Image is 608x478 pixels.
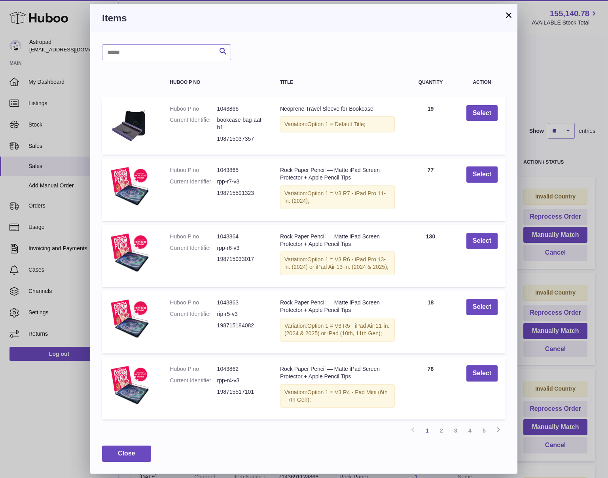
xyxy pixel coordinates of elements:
th: Quantity [403,72,458,93]
div: Variation: [280,384,395,408]
dd: 198715184082 [217,322,264,329]
dt: Huboo P no [170,105,217,113]
td: 19 [403,97,458,155]
div: Variation: [280,116,395,132]
dd: rpp-r4-v3 [217,377,264,384]
th: Title [272,72,403,93]
dd: 198715933017 [217,255,264,263]
dd: 1043862 [217,365,264,373]
td: 76 [403,357,458,420]
dd: rpp-r7-v3 [217,178,264,185]
dd: 1043864 [217,233,264,240]
td: 77 [403,159,458,221]
a: 4 [463,423,477,438]
dt: Huboo P no [170,299,217,306]
dd: rip-r5-v3 [217,310,264,318]
dt: Current Identifier [170,310,217,318]
h3: Items [102,12,506,25]
dd: 1043863 [217,299,264,306]
img: Rock Paper Pencil — Matte iPad Screen Protector + Apple Pencil Tips [110,299,150,338]
div: Variation: [280,318,395,342]
div: Variation: [280,185,395,209]
dt: Current Identifier [170,244,217,252]
dt: Current Identifier [170,116,217,131]
div: Neoprene Travel Sleeve for Bookcase [280,105,395,113]
span: Option 1 = V3 R5 - iPad Air 11-in. (2024 & 2025) or iPad (10th, 11th Gen); [284,323,390,336]
span: Option 1 = V3 R4 - Pad Mini (6th - 7th Gen); [284,389,388,403]
a: 3 [449,423,463,438]
dt: Current Identifier [170,178,217,185]
dt: Huboo P no [170,365,217,373]
a: 5 [477,423,491,438]
td: 18 [403,291,458,353]
button: Select [466,166,498,183]
span: Option 1 = V3 R6 - iPad Pro 13-in. (2024) or iPad Air 13-in. (2024 & 2025); [284,256,388,270]
th: Action [458,72,506,93]
dd: bookcase-bag-aatb1 [217,116,264,131]
div: Rock Paper Pencil — Matte iPad Screen Protector + Apple Pencil Tips [280,299,395,314]
img: Neoprene Travel Sleeve for Bookcase [110,105,150,145]
a: 1 [420,423,434,438]
dd: 198715591323 [217,189,264,197]
img: Rock Paper Pencil — Matte iPad Screen Protector + Apple Pencil Tips [110,365,150,405]
button: Select [466,365,498,382]
dt: Current Identifier [170,377,217,384]
button: Close [102,446,151,462]
dd: 1043865 [217,166,264,174]
img: Rock Paper Pencil — Matte iPad Screen Protector + Apple Pencil Tips [110,166,150,206]
div: Rock Paper Pencil — Matte iPad Screen Protector + Apple Pencil Tips [280,166,395,181]
td: 130 [403,225,458,287]
span: Close [118,450,135,457]
button: × [504,10,513,20]
div: Rock Paper Pencil — Matte iPad Screen Protector + Apple Pencil Tips [280,365,395,380]
img: Rock Paper Pencil — Matte iPad Screen Protector + Apple Pencil Tips [110,233,150,272]
span: Option 1 = Default Title; [307,121,366,127]
th: Huboo P no [162,72,272,93]
dd: 1043866 [217,105,264,113]
div: Variation: [280,251,395,275]
dd: 198715517101 [217,388,264,396]
dt: Huboo P no [170,233,217,240]
dt: Huboo P no [170,166,217,174]
dd: 198715037357 [217,135,264,143]
button: Select [466,105,498,121]
a: 2 [434,423,449,438]
button: Select [466,233,498,249]
button: Select [466,299,498,315]
span: Option 1 = V3 R7 - iPad Pro 11-in. (2024); [284,190,386,204]
div: Rock Paper Pencil — Matte iPad Screen Protector + Apple Pencil Tips [280,233,395,248]
dd: rpp-r6-v3 [217,244,264,252]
